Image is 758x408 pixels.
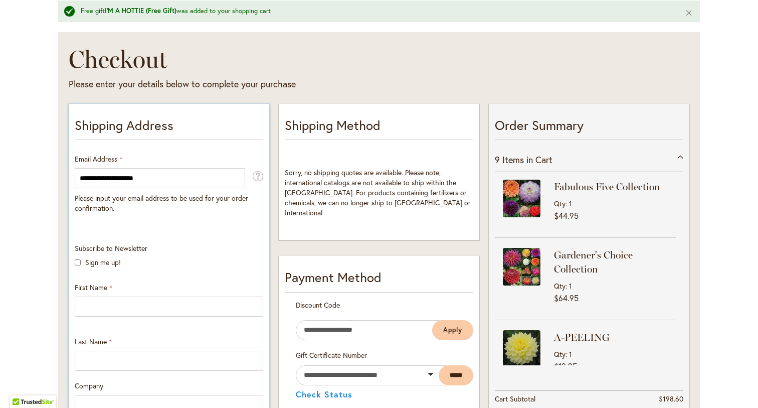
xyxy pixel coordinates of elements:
span: Email Address [75,154,117,164]
span: 1 [569,349,572,359]
h1: Checkout [69,44,509,74]
span: Subscribe to Newsletter [75,243,147,253]
p: Order Summary [495,116,683,140]
img: Gardener's Choice Collection [503,248,540,286]
span: $64.95 [554,293,579,303]
iframe: Launch Accessibility Center [8,372,36,400]
button: Apply [432,320,473,340]
span: Qty [554,349,565,359]
span: Sorry, no shipping quotes are available. Please note, international catalogs are not available to... [285,168,471,217]
span: Gift Certificate Number [296,350,367,360]
span: 9 [495,154,500,166]
strong: Gardener's Choice Collection [554,248,673,276]
button: Check Status [296,390,352,398]
span: Discount Code [296,300,340,310]
span: Company [75,381,103,390]
span: $44.95 [554,210,579,221]
span: Items in Cart [502,154,552,166]
div: Payment Method [285,268,473,292]
strong: I'M A HOTTIE (Free Gift) [105,7,176,15]
span: First Name [75,283,107,292]
div: Free gift was added to your shopping cart [81,7,670,16]
span: 1 [569,199,572,208]
span: $198.60 [659,394,683,403]
span: Last Name [75,337,107,346]
th: Cart Subtotal [495,391,621,407]
span: Apply [443,326,462,334]
span: $12.95 [554,361,577,371]
p: Shipping Method [285,116,473,140]
img: Fabulous Five Collection [503,180,540,217]
strong: Fabulous Five Collection [554,180,673,194]
div: Please enter your details below to complete your purchase [69,78,509,91]
img: A-PEELING [503,330,540,368]
strong: A-PEELING [554,330,673,344]
span: Qty [554,199,565,208]
span: Qty [554,281,565,291]
span: 1 [569,281,572,291]
label: Sign me up! [85,257,121,267]
p: Shipping Address [75,116,263,140]
span: Please input your email address to be used for your order confirmation. [75,193,248,213]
